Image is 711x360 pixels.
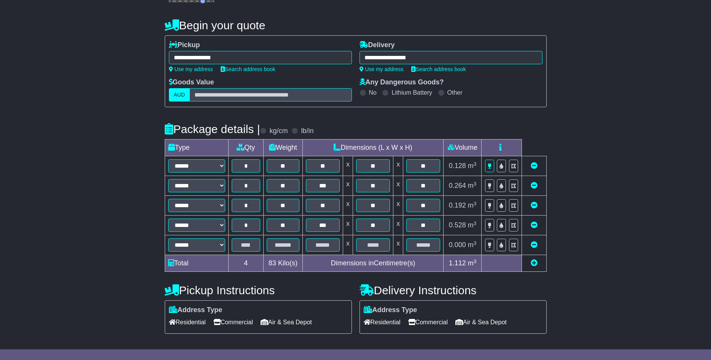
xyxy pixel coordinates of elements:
td: Kilo(s) [264,255,303,272]
span: m [468,259,477,267]
td: Type [165,140,228,156]
td: Dimensions (L x W x H) [302,140,444,156]
td: 4 [228,255,264,272]
span: 0.000 [449,241,466,249]
td: x [393,196,403,216]
span: Residential [169,316,206,328]
span: 0.192 [449,201,466,209]
label: Any Dangerous Goods? [359,78,444,87]
span: Residential [364,316,401,328]
h4: Pickup Instructions [165,284,352,297]
span: Commercial [213,316,253,328]
td: Volume [444,140,482,156]
sup: 3 [474,181,477,187]
td: x [393,235,403,255]
td: Total [165,255,228,272]
sup: 3 [474,240,477,246]
span: 1.112 [449,259,466,267]
a: Remove this item [531,182,538,189]
td: x [393,156,403,176]
span: Commercial [408,316,448,328]
td: Weight [264,140,303,156]
label: Other [447,89,463,96]
span: 83 [269,259,276,267]
sup: 3 [474,161,477,167]
td: x [343,176,353,196]
td: x [343,235,353,255]
a: Remove this item [531,201,538,209]
td: x [343,156,353,176]
span: m [468,241,477,249]
td: x [393,216,403,235]
td: x [343,196,353,216]
h4: Package details | [165,123,260,135]
label: Delivery [359,41,395,49]
label: Goods Value [169,78,214,87]
label: Address Type [169,306,223,314]
span: m [468,201,477,209]
label: lb/in [301,127,313,135]
a: Use my address [169,66,213,72]
label: kg/cm [269,127,288,135]
h4: Begin your quote [165,19,547,32]
span: 0.528 [449,221,466,229]
span: Air & Sea Depot [261,316,312,328]
label: Lithium Battery [391,89,432,96]
a: Add new item [531,259,538,267]
span: m [468,182,477,189]
td: Dimensions in Centimetre(s) [302,255,444,272]
span: 0.264 [449,182,466,189]
a: Remove this item [531,162,538,170]
a: Remove this item [531,241,538,249]
span: 0.128 [449,162,466,170]
sup: 3 [474,220,477,226]
span: Air & Sea Depot [455,316,507,328]
a: Remove this item [531,221,538,229]
td: Qty [228,140,264,156]
td: x [393,176,403,196]
label: No [369,89,377,96]
sup: 3 [474,201,477,206]
a: Search address book [411,66,466,72]
sup: 3 [474,259,477,264]
h4: Delivery Instructions [359,284,547,297]
label: Pickup [169,41,200,49]
span: m [468,221,477,229]
label: Address Type [364,306,417,314]
td: x [343,216,353,235]
label: AUD [169,88,190,101]
a: Search address book [221,66,275,72]
span: m [468,162,477,170]
a: Use my address [359,66,404,72]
